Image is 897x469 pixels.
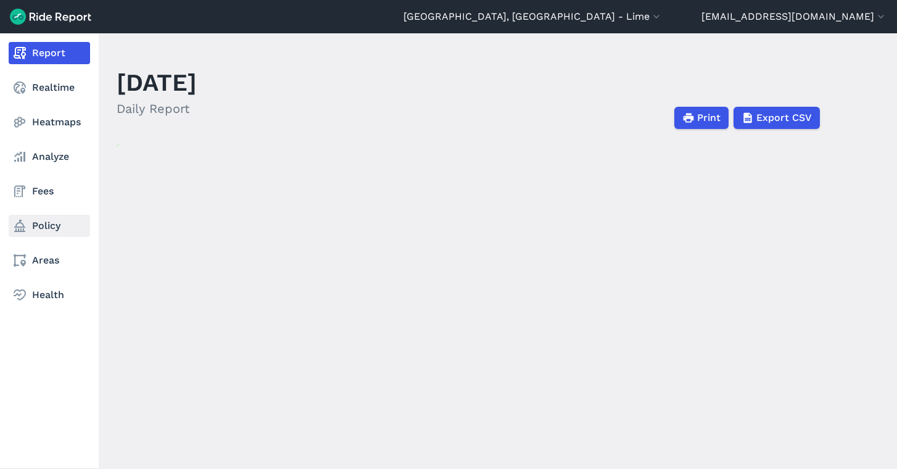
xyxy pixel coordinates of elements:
span: Print [697,110,721,125]
a: Heatmaps [9,111,90,133]
button: [GEOGRAPHIC_DATA], [GEOGRAPHIC_DATA] - Lime [403,9,663,24]
h1: [DATE] [117,65,197,99]
span: Export CSV [756,110,812,125]
a: Policy [9,215,90,237]
img: Ride Report [10,9,91,25]
a: Areas [9,249,90,272]
h2: Daily Report [117,99,197,118]
a: Fees [9,180,90,202]
button: [EMAIL_ADDRESS][DOMAIN_NAME] [701,9,887,24]
a: Analyze [9,146,90,168]
button: Print [674,107,729,129]
a: Health [9,284,90,306]
a: Report [9,42,90,64]
a: Realtime [9,77,90,99]
button: Export CSV [734,107,820,129]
